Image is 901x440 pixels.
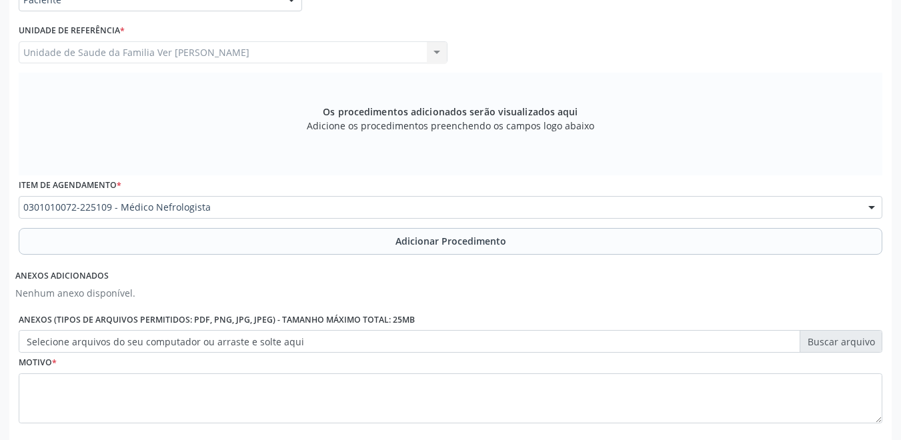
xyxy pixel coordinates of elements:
[323,105,578,119] span: Os procedimentos adicionados serão visualizados aqui
[15,286,135,300] p: Nenhum anexo disponível.
[19,21,125,41] label: Unidade de referência
[395,234,506,248] span: Adicionar Procedimento
[23,201,855,214] span: 0301010072-225109 - Médico Nefrologista
[19,228,882,255] button: Adicionar Procedimento
[19,353,57,373] label: Motivo
[15,266,109,287] label: Anexos adicionados
[19,175,121,196] label: Item de agendamento
[307,119,594,133] span: Adicione os procedimentos preenchendo os campos logo abaixo
[19,309,415,330] label: Anexos (Tipos de arquivos permitidos: PDF, PNG, JPG, JPEG) - Tamanho máximo total: 25MB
